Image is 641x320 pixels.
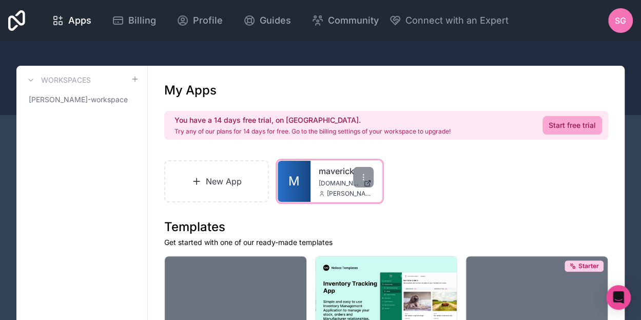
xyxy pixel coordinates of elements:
[319,179,359,187] span: [DOMAIN_NAME]
[319,179,373,187] a: [DOMAIN_NAME]
[405,13,509,28] span: Connect with an Expert
[41,75,91,85] h3: Workspaces
[104,9,164,32] a: Billing
[168,9,231,32] a: Profile
[44,9,100,32] a: Apps
[615,14,626,27] span: SG
[303,9,387,32] a: Community
[542,116,602,135] a: Start free trial
[606,285,631,310] div: Open Intercom Messenger
[288,173,300,190] span: M
[578,262,599,270] span: Starter
[327,190,373,198] span: [PERSON_NAME][EMAIL_ADDRESS][PERSON_NAME][DOMAIN_NAME]
[193,13,223,28] span: Profile
[68,13,91,28] span: Apps
[328,13,379,28] span: Community
[260,13,291,28] span: Guides
[389,13,509,28] button: Connect with an Expert
[319,165,373,177] a: maverick
[164,160,269,202] a: New App
[174,127,451,136] p: Try any of our plans for 14 days for free. Go to the billing settings of your workspace to upgrade!
[128,13,156,28] span: Billing
[25,90,139,109] a: [PERSON_NAME]-workspace
[174,115,451,125] h2: You have a 14 days free trial, on [GEOGRAPHIC_DATA].
[278,161,310,202] a: M
[164,219,608,235] h1: Templates
[29,95,128,105] span: [PERSON_NAME]-workspace
[235,9,299,32] a: Guides
[164,237,608,248] p: Get started with one of our ready-made templates
[164,82,217,99] h1: My Apps
[25,74,91,86] a: Workspaces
